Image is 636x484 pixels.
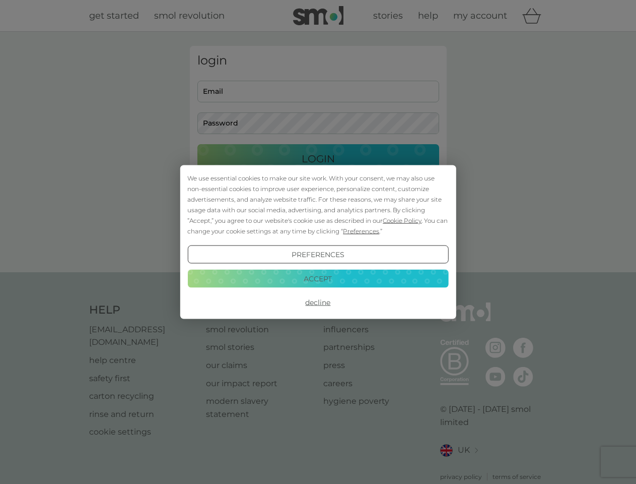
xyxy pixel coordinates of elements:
[343,227,379,235] span: Preferences
[187,293,448,312] button: Decline
[180,165,456,319] div: Cookie Consent Prompt
[383,217,421,224] span: Cookie Policy
[187,246,448,264] button: Preferences
[187,269,448,287] button: Accept
[187,173,448,236] div: We use essential cookies to make our site work. With your consent, we may also use non-essential ...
